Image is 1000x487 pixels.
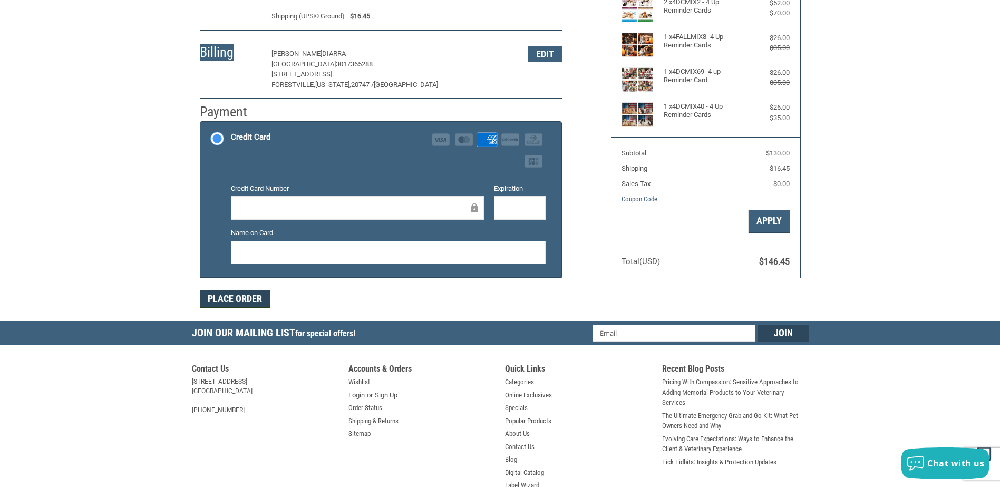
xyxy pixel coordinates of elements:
[271,50,322,57] span: [PERSON_NAME]
[622,257,660,266] span: Total (USD)
[747,113,790,123] div: $35.00
[351,81,374,89] span: 20747 /
[622,195,657,203] a: Coupon Code
[664,102,745,120] h4: 1 x 4DCMIX40 - 4 Up Reminder Cards
[747,33,790,43] div: $26.00
[747,43,790,53] div: $35.00
[505,364,652,377] h5: Quick Links
[192,364,338,377] h5: Contact Us
[345,11,370,22] span: $16.45
[528,46,562,62] button: Edit
[271,70,332,78] span: [STREET_ADDRESS]
[749,210,790,233] button: Apply
[348,364,495,377] h5: Accounts & Orders
[662,434,809,454] a: Evolving Care Expectations: Ways to Enhance the Client & Veterinary Experience
[271,81,315,89] span: FORESTVILLE,
[747,8,790,18] div: $70.00
[759,257,790,267] span: $146.45
[505,416,551,426] a: Popular Products
[271,60,336,68] span: [GEOGRAPHIC_DATA]
[622,164,647,172] span: Shipping
[505,454,517,465] a: Blog
[927,457,984,469] span: Chat with us
[348,428,371,439] a: Sitemap
[505,467,544,478] a: Digital Catalog
[593,325,755,342] input: Email
[374,81,438,89] span: [GEOGRAPHIC_DATA]
[322,50,346,57] span: DIARRA
[348,390,365,401] a: Login
[505,390,552,401] a: Online Exclusives
[192,321,361,348] h5: Join Our Mailing List
[348,416,399,426] a: Shipping & Returns
[336,60,373,68] span: 3017365288
[200,44,261,61] h2: Billing
[361,390,379,401] span: or
[758,325,809,342] input: Join
[662,377,809,408] a: Pricing With Compassion: Sensitive Approaches to Adding Memorial Products to Your Veterinary Serv...
[375,390,397,401] a: Sign Up
[505,377,534,387] a: Categories
[348,377,370,387] a: Wishlist
[662,411,809,431] a: The Ultimate Emergency Grab-and-Go Kit: What Pet Owners Need and Why
[773,180,790,188] span: $0.00
[505,403,528,413] a: Specials
[747,77,790,88] div: $35.00
[200,103,261,121] h2: Payment
[271,11,345,22] span: Shipping (UPS® Ground)
[622,149,646,157] span: Subtotal
[662,364,809,377] h5: Recent Blog Posts
[664,67,745,85] h4: 1 x 4DCMIX69- 4 up Reminder Card
[505,442,535,452] a: Contact Us
[231,129,270,146] div: Credit Card
[231,183,484,194] label: Credit Card Number
[622,210,749,233] input: Gift Certificate or Coupon Code
[505,428,530,439] a: About Us
[200,290,270,308] button: Place Order
[766,149,790,157] span: $130.00
[747,102,790,113] div: $26.00
[664,33,745,50] h4: 1 x 4FALLMIX8- 4 Up Reminder Cards
[662,457,776,467] a: Tick Tidbits: Insights & Protection Updates
[770,164,790,172] span: $16.45
[494,183,546,194] label: Expiration
[901,447,989,479] button: Chat with us
[315,81,351,89] span: [US_STATE],
[295,328,355,338] span: for special offers!
[747,67,790,78] div: $26.00
[231,228,546,238] label: Name on Card
[622,180,651,188] span: Sales Tax
[192,377,338,415] address: [STREET_ADDRESS] [GEOGRAPHIC_DATA] [PHONE_NUMBER]
[348,403,382,413] a: Order Status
